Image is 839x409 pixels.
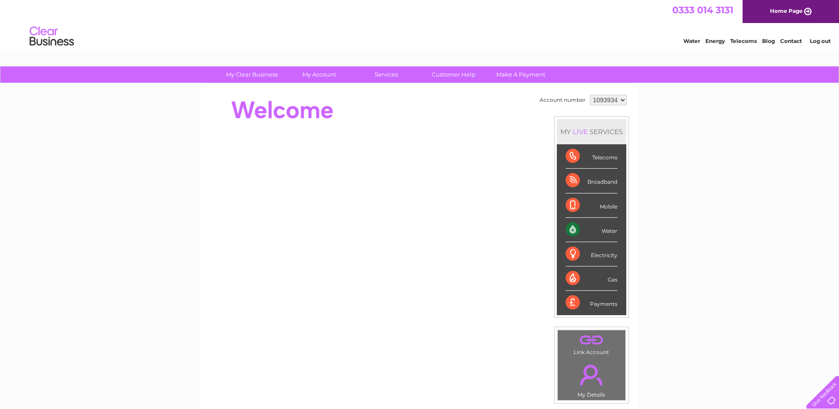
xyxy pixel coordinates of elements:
[560,359,623,390] a: .
[762,38,775,44] a: Blog
[566,266,617,291] div: Gas
[350,66,423,83] a: Services
[705,38,725,44] a: Energy
[417,66,490,83] a: Customer Help
[566,242,617,266] div: Electricity
[557,330,626,358] td: Link Account
[566,169,617,193] div: Broadband
[215,66,288,83] a: My Clear Business
[810,38,831,44] a: Log out
[283,66,356,83] a: My Account
[557,357,626,401] td: My Details
[560,332,623,348] a: .
[484,66,557,83] a: Make A Payment
[730,38,757,44] a: Telecoms
[683,38,700,44] a: Water
[566,218,617,242] div: Water
[571,127,590,136] div: LIVE
[566,193,617,218] div: Mobile
[566,144,617,169] div: Telecoms
[29,23,74,50] img: logo.png
[566,291,617,315] div: Payments
[211,5,629,43] div: Clear Business is a trading name of Verastar Limited (registered in [GEOGRAPHIC_DATA] No. 3667643...
[537,93,588,108] td: Account number
[780,38,802,44] a: Contact
[672,4,733,15] a: 0333 014 3131
[557,119,626,144] div: MY SERVICES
